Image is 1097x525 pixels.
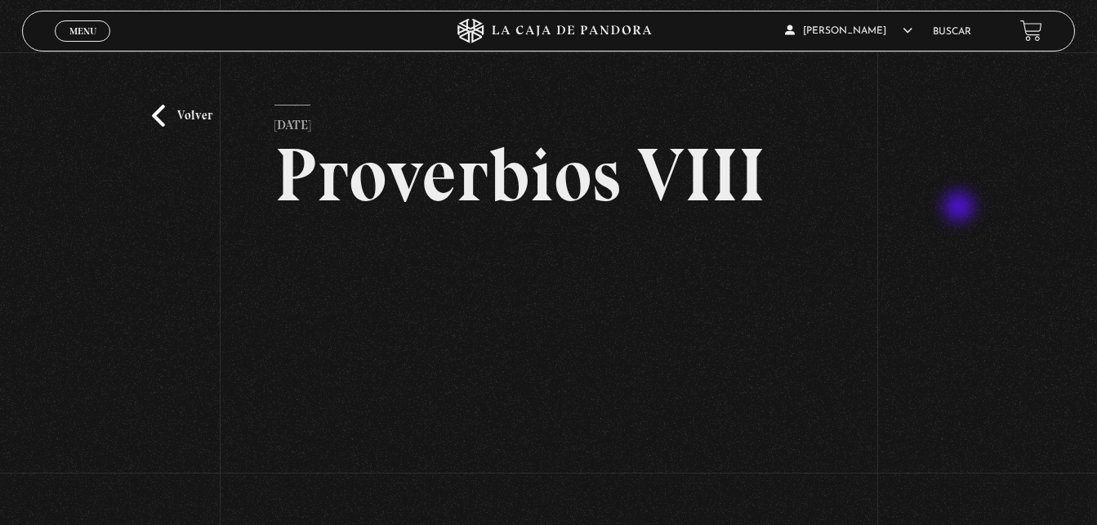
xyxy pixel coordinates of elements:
span: [PERSON_NAME] [785,26,912,36]
h2: Proverbios VIII [274,137,822,213]
a: Buscar [933,27,971,37]
span: Cerrar [64,40,102,52]
span: Menu [69,26,96,36]
a: View your shopping cart [1020,20,1042,42]
a: Volver [152,105,212,127]
p: [DATE] [274,105,310,137]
